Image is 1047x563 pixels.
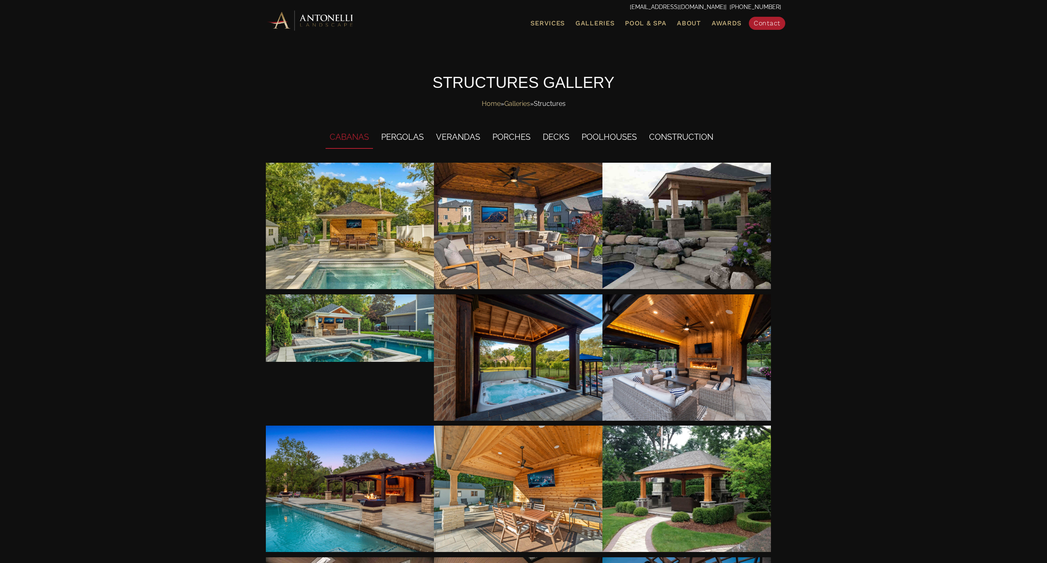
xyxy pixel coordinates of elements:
span: Awards [712,19,741,27]
span: About [677,20,701,27]
li: POOLHOUSES [577,126,641,149]
a: Pool & Spa [622,18,670,29]
nav: Breadcrumbs [266,98,781,110]
li: PORCHES [488,126,535,149]
span: » » [482,98,566,110]
li: VERANDAS [432,126,484,149]
span: Galleries [575,19,614,27]
span: Structures [534,98,566,110]
a: Awards [708,18,745,29]
a: Galleries [504,98,530,110]
a: Services [527,18,568,29]
a: [EMAIL_ADDRESS][DOMAIN_NAME] [630,4,725,10]
img: Antonelli Horizontal Logo [266,9,356,31]
li: PERGOLAS [377,126,428,149]
li: CABANAS [326,126,373,149]
a: Home [482,98,501,110]
p: | [PHONE_NUMBER] [266,2,781,13]
span: Pool & Spa [625,19,666,27]
span: Contact [754,19,780,27]
a: About [674,18,704,29]
li: CONSTRUCTION [645,126,717,149]
h4: STRUCTURES GALLERY [266,72,781,94]
a: Galleries [572,18,618,29]
li: DECKS [539,126,573,149]
a: Contact [749,17,785,30]
span: Services [530,20,565,27]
